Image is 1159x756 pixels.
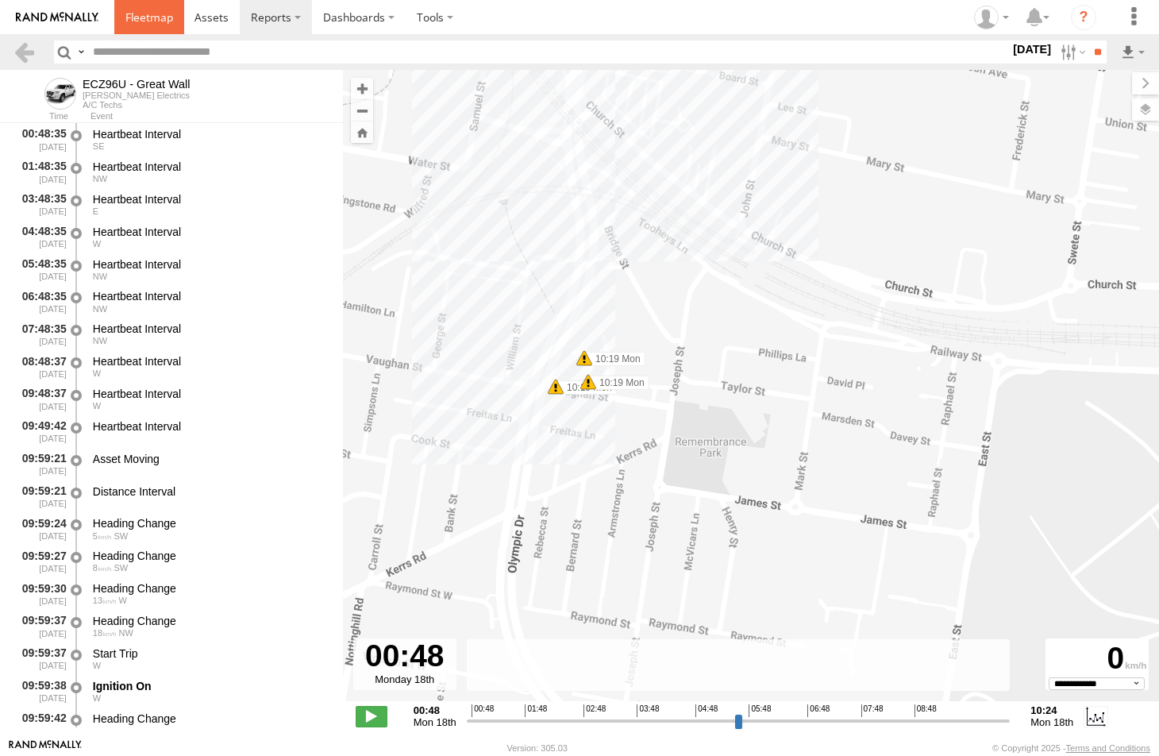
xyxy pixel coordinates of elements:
div: 00:48:35 [DATE] [13,125,68,154]
div: Event [90,113,343,121]
button: Zoom Home [351,121,373,143]
a: Back to previous Page [13,40,36,64]
button: Zoom out [351,99,373,121]
span: 8 [93,563,112,573]
div: 09:59:38 [DATE] [13,677,68,706]
div: Heartbeat Interval [93,192,328,206]
label: 10:19 Mon [584,352,645,366]
span: 05:48 [749,704,771,717]
div: Heading Change [93,614,328,628]
div: Heading Change [93,581,328,596]
div: Start Trip [93,646,328,661]
span: Heading: 87 [93,206,98,216]
span: Heading: 247 [114,531,128,541]
div: Heading Change [93,549,328,563]
div: 03:48:35 [DATE] [13,190,68,219]
div: Time [13,113,68,121]
div: 09:59:42 [DATE] [13,709,68,739]
span: 5 [93,531,112,541]
img: rand-logo.svg [16,12,98,23]
div: Heartbeat Interval [93,257,328,272]
span: Heading: 265 [119,596,127,605]
label: Search Filter Options [1054,40,1088,64]
strong: 00:48 [414,704,456,716]
div: Heartbeat Interval [93,322,328,336]
span: 06:48 [807,704,830,717]
div: Heading Change [93,516,328,530]
span: 03:48 [637,704,659,717]
div: 05:48:35 [DATE] [13,255,68,284]
div: Asset Moving [93,452,328,466]
div: Ignition On [93,679,328,693]
span: 00:48 [472,704,494,717]
div: 0 [1048,641,1146,677]
div: Heartbeat Interval [93,419,328,434]
a: Visit our Website [9,740,82,756]
div: 09:59:37 [DATE] [13,611,68,641]
span: Heading: 297 [93,174,107,183]
span: 18 [93,628,117,638]
span: Heading: 261 [93,401,101,411]
div: Heartbeat Interval [93,127,328,141]
span: Mon 18th Aug 2025 [1030,716,1073,728]
span: Heading: 294 [93,272,107,281]
span: Heading: 282 [93,239,101,249]
div: 09:59:30 [DATE] [13,579,68,608]
span: 04:48 [695,704,718,717]
span: Heading: 285 [93,693,101,703]
label: [DATE] [1010,40,1054,58]
label: Search Query [75,40,87,64]
div: 09:59:21 [DATE] [13,449,68,479]
div: 09:48:37 [DATE] [13,384,68,414]
div: [PERSON_NAME] Electrics [83,91,190,100]
span: 01:48 [525,704,547,717]
div: Heartbeat Interval [93,225,328,239]
div: ECZ96U - Great Wall - View Asset History [83,78,190,91]
strong: 10:24 [1030,704,1073,716]
div: 09:59:21 [DATE] [13,482,68,511]
div: Version: 305.03 [507,743,568,753]
span: Heading: 217 [114,563,128,573]
span: Heading: 294 [93,336,107,345]
div: 09:59:24 [DATE] [13,515,68,544]
span: 02:48 [583,704,606,717]
i: ? [1071,5,1096,30]
div: 06:48:35 [DATE] [13,287,68,317]
span: Heading: 261 [93,368,101,378]
span: Heading: 251 [93,726,101,735]
div: Distance Interval [93,484,328,499]
div: 01:48:35 [DATE] [13,157,68,187]
div: 09:59:37 [DATE] [13,644,68,673]
div: 04:48:35 [DATE] [13,222,68,252]
div: Nicole Hunt [968,6,1015,29]
button: Zoom in [351,78,373,99]
span: 07:48 [861,704,884,717]
div: © Copyright 2025 - [992,743,1150,753]
div: Heartbeat Interval [93,289,328,303]
span: Heading: 285 [93,661,101,670]
span: Heading: 295 [119,628,133,638]
div: Heartbeat Interval [93,387,328,401]
a: Terms and Conditions [1066,743,1150,753]
div: 09:59:27 [DATE] [13,546,68,576]
div: Heartbeat Interval [93,160,328,174]
label: Export results as... [1119,40,1146,64]
label: Play/Stop [356,706,387,727]
div: A/C Techs [83,100,190,110]
div: 07:48:35 [DATE] [13,319,68,349]
span: 08:48 [914,704,937,717]
span: Heading: 294 [93,304,107,314]
div: Heading Change [93,712,328,726]
span: Mon 18th Aug 2025 [414,716,456,728]
span: Heading: 118 [93,141,105,151]
div: Heartbeat Interval [93,354,328,368]
div: 08:48:37 [DATE] [13,352,68,381]
div: 09:49:42 [DATE] [13,417,68,446]
span: 13 [93,596,117,605]
label: 10:19 Mon [588,376,649,390]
